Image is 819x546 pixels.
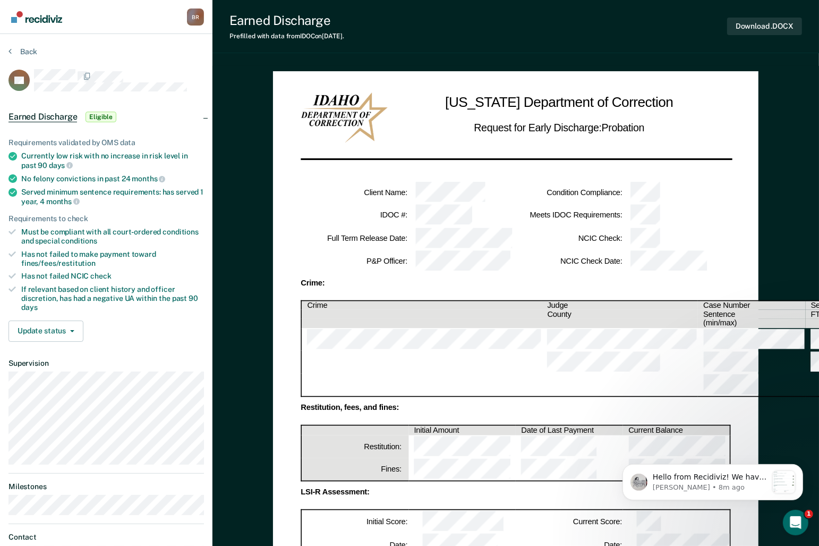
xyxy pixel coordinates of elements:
[301,181,408,204] td: Client Name :
[21,303,37,312] span: days
[11,11,62,23] img: Recidiviz
[301,404,731,411] div: Restitution, fees, and fines:
[301,227,408,250] td: Full Term Release Date :
[474,120,645,136] h2: Request for Early Discharge: Probation
[301,280,731,287] div: Crime:
[408,426,516,435] th: Initial Amount
[90,272,111,280] span: check
[8,359,204,368] dt: Supervision
[21,152,204,170] div: Currently low risk with no increase in risk level in past 90
[698,319,805,328] th: (min/max)
[8,482,204,491] dt: Milestones
[21,272,204,281] div: Has not failed NCIC
[8,321,83,342] button: Update status
[8,47,37,56] button: Back
[21,259,96,267] span: fines/fees/restitution
[301,458,408,481] th: Fines:
[229,13,344,28] div: Earned Discharge
[8,214,204,223] div: Requirements to check
[516,227,623,250] td: NCIC Check :
[86,112,116,122] span: Eligible
[46,197,80,206] span: months
[301,92,388,142] img: IDOC Logo
[542,301,698,310] th: Judge
[187,9,204,26] button: Profile dropdown button
[301,489,731,495] div: LSI-R Assessment:
[21,228,204,246] div: Must be compliant with all court-ordered conditions and special
[698,301,805,310] th: Case Number
[516,204,623,227] td: Meets IDOC Requirements :
[21,188,204,206] div: Served minimum sentence requirements: has served 1 year, 4
[8,112,77,122] span: Earned Discharge
[46,40,161,49] p: Message from Kim, sent 8m ago
[187,9,204,26] div: B R
[8,533,204,542] dt: Contact
[301,204,408,227] td: IDOC # :
[301,435,408,458] th: Restitution:
[61,237,97,245] span: conditions
[542,310,698,320] th: County
[516,250,623,273] td: NCIC Check Date :
[301,250,408,273] td: P&P Officer :
[623,426,730,435] th: Current Balance
[783,510,808,535] iframe: Intercom live chat
[46,30,160,376] span: Hello from Recidiviz! We have some exciting news. Officers will now have their own Overview page ...
[698,310,805,320] th: Sentence
[229,32,344,40] div: Prefilled with data from IDOC on [DATE] .
[607,443,819,517] iframe: Intercom notifications message
[132,174,165,183] span: months
[8,138,204,147] div: Requirements validated by OMS data
[301,301,542,310] th: Crime
[21,174,204,183] div: No felony convictions in past 24
[301,510,408,533] th: Initial Score:
[727,18,802,35] button: Download .DOCX
[445,92,673,113] h1: [US_STATE] Department of Correction
[516,181,623,204] td: Condition Compliance :
[805,510,813,518] span: 1
[21,285,204,312] div: If relevant based on client history and officer discretion, has had a negative UA within the past 90
[516,510,623,533] th: Current Score:
[516,426,623,435] th: Date of Last Payment
[21,250,204,268] div: Has not failed to make payment toward
[49,161,73,170] span: days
